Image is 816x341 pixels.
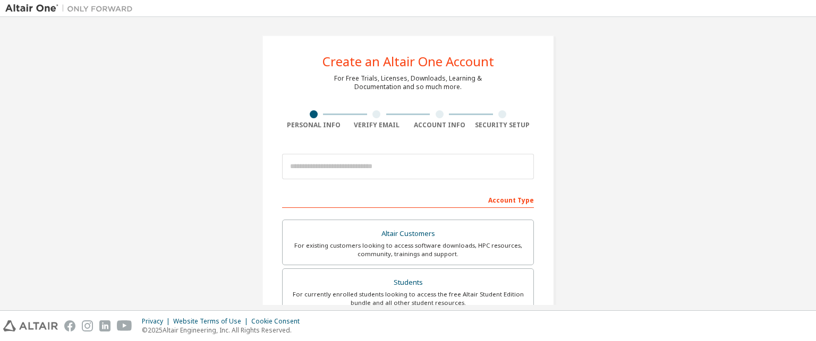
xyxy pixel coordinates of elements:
img: Altair One [5,3,138,14]
div: For existing customers looking to access software downloads, HPC resources, community, trainings ... [289,241,527,258]
div: Verify Email [345,121,409,129]
p: © 2025 Altair Engineering, Inc. All Rights Reserved. [142,326,306,335]
div: For Free Trials, Licenses, Downloads, Learning & Documentation and so much more. [334,74,482,91]
div: Students [289,275,527,290]
img: linkedin.svg [99,320,110,331]
img: altair_logo.svg [3,320,58,331]
div: For currently enrolled students looking to access the free Altair Student Edition bundle and all ... [289,290,527,307]
div: Cookie Consent [251,317,306,326]
div: Personal Info [282,121,345,129]
img: instagram.svg [82,320,93,331]
div: Altair Customers [289,226,527,241]
div: Privacy [142,317,173,326]
img: youtube.svg [117,320,132,331]
div: Website Terms of Use [173,317,251,326]
div: Create an Altair One Account [322,55,494,68]
div: Security Setup [471,121,534,129]
img: facebook.svg [64,320,75,331]
div: Account Type [282,191,534,208]
div: Account Info [408,121,471,129]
